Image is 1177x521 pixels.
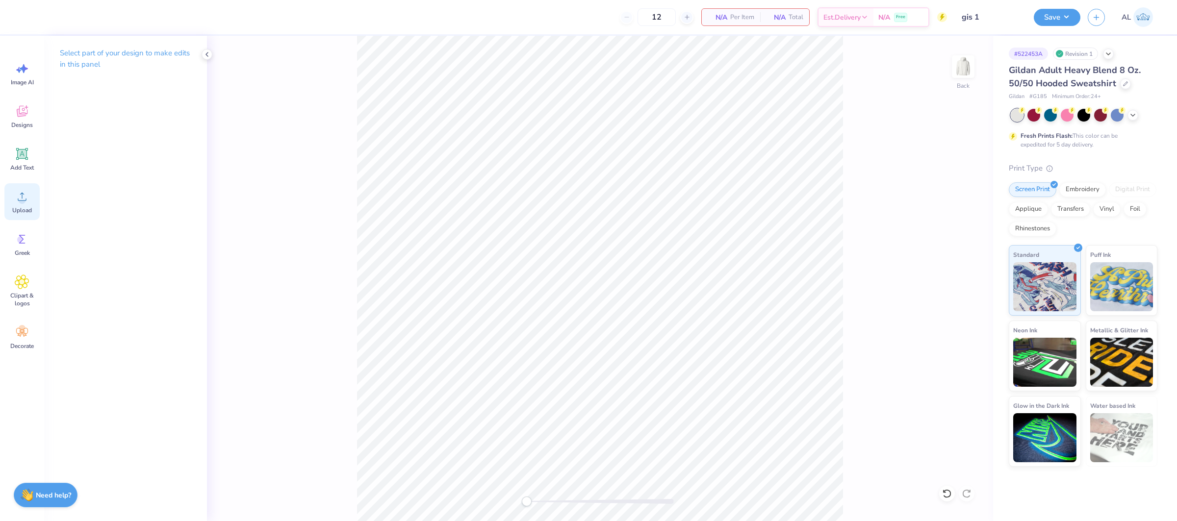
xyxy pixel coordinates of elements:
[878,12,890,23] span: N/A
[6,292,38,307] span: Clipart & logos
[1013,413,1076,462] img: Glow in the Dark Ink
[1009,182,1056,197] div: Screen Print
[1051,202,1090,217] div: Transfers
[730,12,754,23] span: Per Item
[1034,9,1080,26] button: Save
[766,12,786,23] span: N/A
[1090,413,1153,462] img: Water based Ink
[1009,93,1024,101] span: Gildan
[1093,202,1121,217] div: Vinyl
[12,206,32,214] span: Upload
[1021,132,1073,140] strong: Fresh Prints Flash:
[1090,262,1153,311] img: Puff Ink
[1009,222,1056,236] div: Rhinestones
[11,121,33,129] span: Designs
[1053,48,1098,60] div: Revision 1
[60,48,191,70] p: Select part of your design to make edits in this panel
[10,342,34,350] span: Decorate
[1009,202,1048,217] div: Applique
[708,12,727,23] span: N/A
[957,81,970,90] div: Back
[1090,400,1135,411] span: Water based Ink
[1090,249,1111,260] span: Puff Ink
[1052,93,1101,101] span: Minimum Order: 24 +
[1009,163,1157,174] div: Print Type
[1124,202,1147,217] div: Foil
[1021,131,1141,149] div: This color can be expedited for 5 day delivery.
[1013,400,1069,411] span: Glow in the Dark Ink
[11,78,34,86] span: Image AI
[1009,48,1048,60] div: # 522453A
[522,496,532,506] div: Accessibility label
[1009,64,1141,89] span: Gildan Adult Heavy Blend 8 Oz. 50/50 Hooded Sweatshirt
[15,249,30,257] span: Greek
[1117,7,1157,27] a: AL
[953,57,973,76] img: Back
[1059,182,1106,197] div: Embroidery
[823,12,861,23] span: Est. Delivery
[896,14,905,21] span: Free
[10,164,34,172] span: Add Text
[1013,325,1037,335] span: Neon Ink
[1109,182,1156,197] div: Digital Print
[1013,338,1076,387] img: Neon Ink
[1133,7,1153,27] img: Angela Legaspi
[1013,262,1076,311] img: Standard
[789,12,803,23] span: Total
[1090,325,1148,335] span: Metallic & Glitter Ink
[954,7,1026,27] input: Untitled Design
[36,491,71,500] strong: Need help?
[1013,249,1039,260] span: Standard
[1029,93,1047,101] span: # G185
[1090,338,1153,387] img: Metallic & Glitter Ink
[638,8,676,26] input: – –
[1122,12,1131,23] span: AL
